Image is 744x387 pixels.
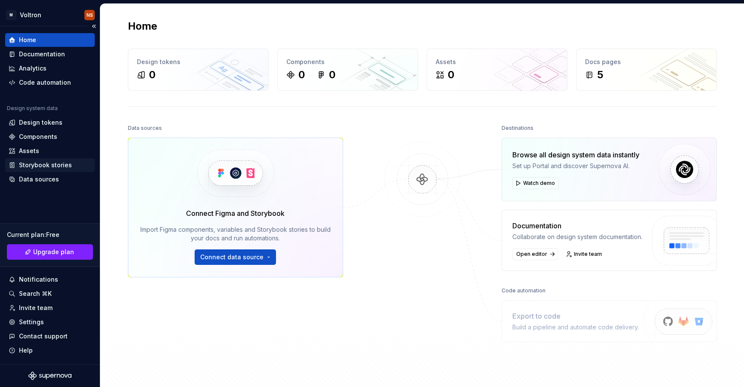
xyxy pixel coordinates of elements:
[5,47,95,61] a: Documentation
[19,275,58,284] div: Notifications
[512,162,639,170] div: Set up Portal and discover Supernova AI.
[186,208,285,218] div: Connect Figma and Storybook
[5,116,95,129] a: Design tokens
[5,315,95,329] a: Settings
[523,180,555,187] span: Watch demo
[195,249,276,265] button: Connect data source
[436,58,558,66] div: Assets
[5,301,95,315] a: Invite team
[19,147,39,155] div: Assets
[140,225,331,243] div: Import Figma components, variables and Storybook stories to build your docs and run automations.
[329,68,335,82] div: 0
[512,150,639,160] div: Browse all design system data instantly
[5,344,95,357] button: Help
[5,172,95,186] a: Data sources
[19,289,52,298] div: Search ⌘K
[502,122,533,134] div: Destinations
[6,10,16,20] div: M
[585,58,708,66] div: Docs pages
[33,248,74,256] span: Upgrade plan
[5,130,95,144] a: Components
[502,285,546,297] div: Code automation
[19,332,68,341] div: Contact support
[20,11,41,19] div: Voltron
[5,76,95,89] a: Code automation
[19,78,71,87] div: Code automation
[88,20,100,32] button: Collapse sidebar
[128,122,162,134] div: Data sources
[277,49,418,91] a: Components00
[286,58,409,66] div: Components
[298,68,305,82] div: 0
[512,221,642,231] div: Documentation
[512,248,558,260] a: Open editor
[5,61,95,75] a: Analytics
[19,346,33,355] div: Help
[19,64,46,73] div: Analytics
[574,251,602,258] span: Invite team
[5,144,95,158] a: Assets
[149,68,155,82] div: 0
[87,12,93,18] div: NS
[7,105,58,112] div: Design system data
[512,323,639,332] div: Build a pipeline and automate code delivery.
[19,175,59,184] div: Data sources
[137,58,260,66] div: Design tokens
[7,244,93,260] a: Upgrade plan
[2,6,98,24] button: MVoltronNS
[5,158,95,172] a: Storybook stories
[19,50,65,58] div: Documentation
[5,273,95,286] button: Notifications
[19,318,44,326] div: Settings
[7,230,93,239] div: Current plan : Free
[19,118,62,127] div: Design tokens
[512,311,639,321] div: Export to code
[448,68,454,82] div: 0
[512,177,559,189] button: Watch demo
[5,33,95,47] a: Home
[19,161,72,169] div: Storybook stories
[5,287,95,301] button: Search ⌘K
[427,49,567,91] a: Assets0
[28,372,71,380] svg: Supernova Logo
[512,233,642,241] div: Collaborate on design system documentation.
[128,49,269,91] a: Design tokens0
[128,19,157,33] h2: Home
[576,49,717,91] a: Docs pages5
[200,253,263,261] span: Connect data source
[5,329,95,343] button: Contact support
[516,251,547,258] span: Open editor
[19,132,57,141] div: Components
[597,68,603,82] div: 5
[19,304,53,312] div: Invite team
[19,36,36,44] div: Home
[563,248,606,260] a: Invite team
